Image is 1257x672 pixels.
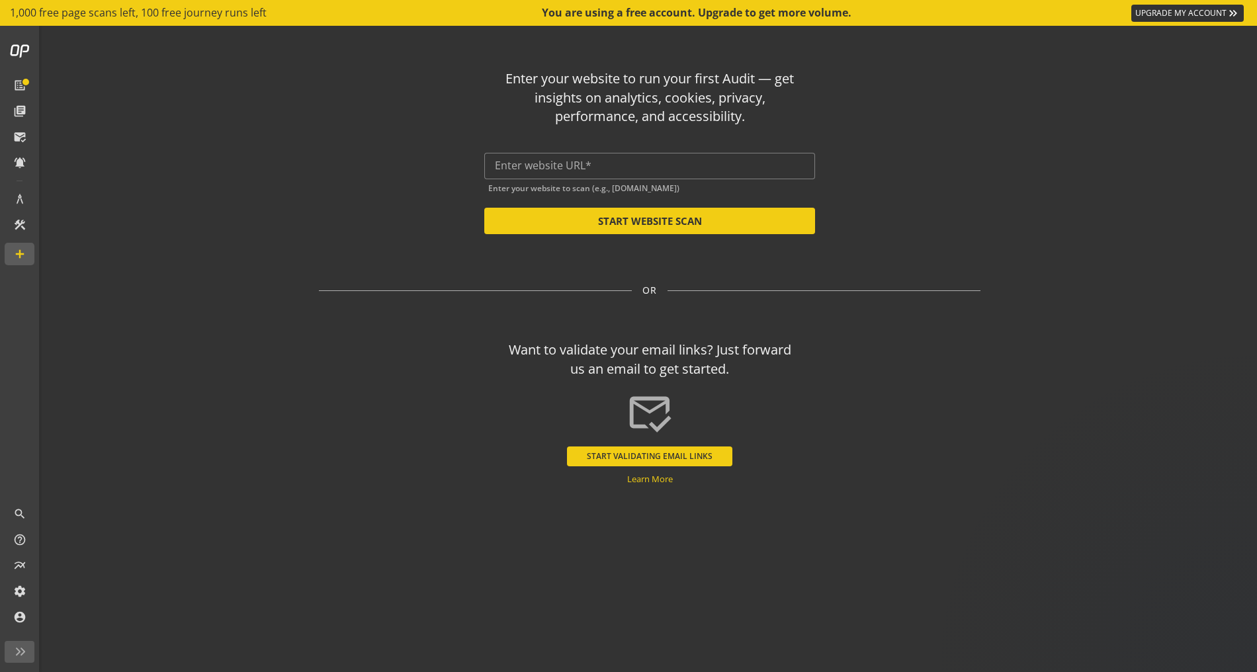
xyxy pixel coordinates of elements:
[1131,5,1244,22] a: UPGRADE MY ACCOUNT
[13,156,26,169] mat-icon: notifications_active
[627,473,673,485] a: Learn More
[13,559,26,572] mat-icon: multiline_chart
[979,477,1244,616] iframe: Intercom notifications message
[627,390,673,436] mat-icon: mark_email_read
[503,341,797,378] div: Want to validate your email links? Just forward us an email to get started.
[13,105,26,118] mat-icon: library_books
[1227,7,1240,20] mat-icon: keyboard_double_arrow_right
[13,79,26,92] mat-icon: list_alt
[13,533,26,546] mat-icon: help_outline
[642,284,657,297] span: OR
[10,5,267,21] span: 1,000 free page scans left, 100 free journey runs left
[484,208,815,234] button: START WEBSITE SCAN
[495,159,804,172] input: Enter website URL*
[542,5,853,21] div: You are using a free account. Upgrade to get more volume.
[488,181,679,193] mat-hint: Enter your website to scan (e.g., [DOMAIN_NAME])
[13,507,26,521] mat-icon: search
[13,192,26,206] mat-icon: architecture
[13,610,26,624] mat-icon: account_circle
[13,218,26,231] mat-icon: construction
[13,247,26,261] mat-icon: add
[13,130,26,144] mat-icon: mark_email_read
[567,446,732,466] button: START VALIDATING EMAIL LINKS
[13,585,26,598] mat-icon: settings
[503,69,797,126] div: Enter your website to run your first Audit — get insights on analytics, cookies, privacy, perform...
